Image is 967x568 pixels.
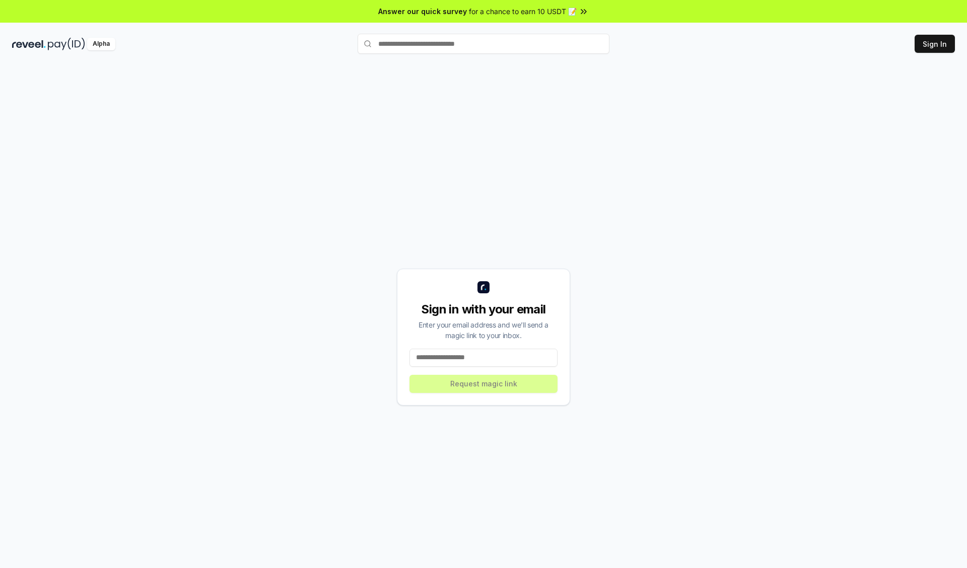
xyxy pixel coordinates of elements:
div: Alpha [87,38,115,50]
div: Sign in with your email [409,301,558,317]
img: logo_small [477,281,490,293]
div: Enter your email address and we’ll send a magic link to your inbox. [409,319,558,341]
span: for a chance to earn 10 USDT 📝 [469,6,577,17]
img: reveel_dark [12,38,46,50]
span: Answer our quick survey [378,6,467,17]
img: pay_id [48,38,85,50]
button: Sign In [915,35,955,53]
